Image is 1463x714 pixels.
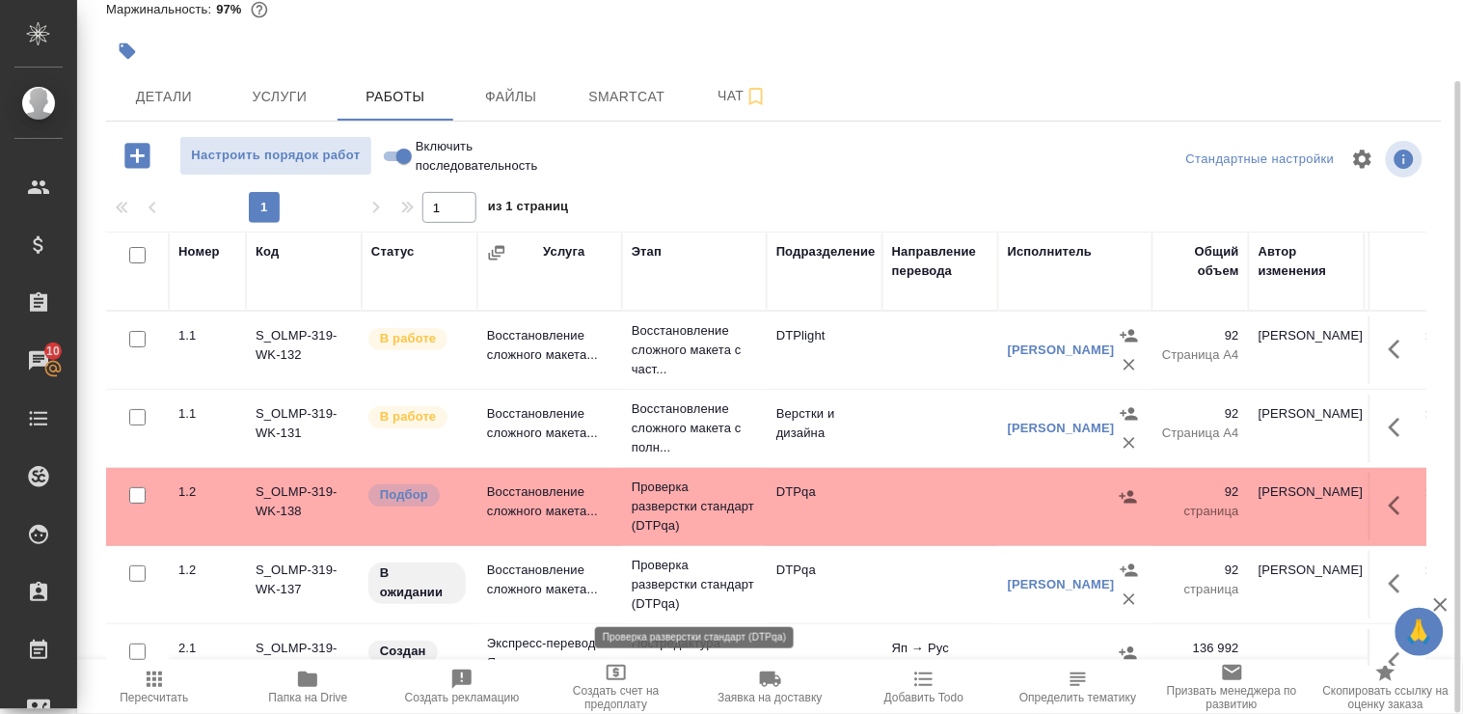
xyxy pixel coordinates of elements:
p: слово [1162,658,1239,677]
span: 🙏 [1403,612,1436,652]
button: Создать рекламацию [385,660,539,714]
p: 136 992 [1162,639,1239,658]
p: 97% [216,2,246,16]
button: Здесь прячутся важные кнопки [1377,404,1423,451]
div: Услуга [543,242,584,261]
td: DTPqa [767,551,882,618]
td: Восстановление сложного макета... [477,316,622,384]
button: 🙏 [1395,608,1444,656]
p: В ожидании [380,563,454,602]
span: Добавить Todo [884,691,963,704]
p: 92 [1162,404,1239,424]
span: Работы [349,85,442,109]
div: 1.1 [178,404,236,424]
td: Восстановление сложного макета... [477,395,622,462]
a: [PERSON_NAME] [1008,343,1115,357]
td: S_OLMP-319-WK-131 [246,395,362,462]
button: Назначить [1115,556,1144,585]
p: В работе [380,407,436,426]
p: Восстановление сложного макета с полн... [632,399,757,457]
button: Назначить [1114,482,1143,511]
a: [PERSON_NAME] [1008,421,1115,435]
button: Назначить [1115,321,1144,350]
p: В работе [380,329,436,348]
td: [PERSON_NAME] [1249,473,1365,540]
span: из 1 страниц [488,195,569,223]
td: Верстки и дизайна [767,395,882,462]
span: Пересчитать [120,691,188,704]
td: Экспресс-перевод Яп → [PERSON_NAME] [477,624,622,701]
div: 1.2 [178,561,236,580]
p: Восстановление сложного макета с част... [632,321,757,379]
button: Пересчитать [77,660,231,714]
td: Восстановление сложного макета... [477,473,622,540]
p: 92 [1162,561,1239,580]
div: Заказ еще не согласован с клиентом, искать исполнителей рано [366,639,468,665]
td: S_OLMP-319-WK-137 [246,551,362,618]
span: Создать счет на предоплату [551,684,682,711]
a: [PERSON_NAME] [1008,577,1115,591]
button: Добавить работу [111,136,164,176]
td: S_OLMP-319-WK-132 [246,316,362,384]
span: Smartcat [581,85,673,109]
div: split button [1181,145,1340,175]
p: Страница А4 [1162,424,1239,443]
button: Удалить [1115,585,1144,614]
div: Код [256,242,279,261]
p: Постредактура машинного перевода [632,634,757,692]
div: Статус [371,242,415,261]
span: Услуги [233,85,326,109]
div: Исполнитель выполняет работу [366,326,468,352]
button: Удалить [1115,428,1144,457]
div: Исполнитель назначен, приступать к работе пока рано [366,561,468,606]
td: Восстановление сложного макета... [477,551,622,618]
td: S_OLMP-319-WK-133 [246,629,362,697]
button: Определить тематику [1001,660,1155,714]
td: Яп → Рус [882,629,998,697]
button: Призвать менеджера по развитию [1155,660,1310,714]
span: 10 [35,342,71,361]
button: Назначить [1114,639,1143,668]
span: Настроить порядок работ [190,145,362,167]
p: Проверка разверстки стандарт (DTPqa) [632,556,757,614]
span: Скопировать ссылку на оценку заказа [1320,684,1451,711]
td: DTPlight [767,316,882,384]
button: Скопировать ссылку на оценку заказа [1309,660,1463,714]
p: 92 [1162,482,1239,502]
div: Подразделение [776,242,876,261]
span: Посмотреть информацию [1386,141,1426,178]
div: Номер [178,242,220,261]
span: Файлы [465,85,557,109]
p: Создан [380,642,426,661]
span: Создать рекламацию [405,691,520,704]
span: Папка на Drive [269,691,348,704]
button: Здесь прячутся важные кнопки [1377,326,1423,372]
div: Направление перевода [892,242,989,281]
div: Можно подбирать исполнителей [366,482,468,508]
span: Чат [696,84,789,108]
td: [PERSON_NAME] [1249,316,1365,384]
svg: Подписаться [745,85,768,108]
p: страница [1162,502,1239,521]
div: 1.1 [178,326,236,345]
p: Подбор [380,485,428,505]
button: Назначить [1115,399,1144,428]
p: Маржинальность: [106,2,216,16]
td: [PERSON_NAME] [1249,551,1365,618]
td: S_OLMP-319-WK-138 [246,473,362,540]
div: 2.1 [178,639,236,658]
button: Здесь прячутся важные кнопки [1377,482,1423,529]
button: Настроить порядок работ [179,136,372,176]
button: Папка на Drive [231,660,386,714]
span: Заявка на доставку [718,691,822,704]
button: Заявка на доставку [693,660,848,714]
div: 1.2 [178,482,236,502]
span: Включить последовательность [416,137,538,176]
div: Этап [632,242,662,261]
div: Исполнитель [1008,242,1093,261]
button: Сгруппировать [487,243,506,262]
button: Создать счет на предоплату [539,660,693,714]
span: Детали [118,85,210,109]
div: Общий объем [1162,242,1239,281]
button: Добавить тэг [106,30,149,72]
